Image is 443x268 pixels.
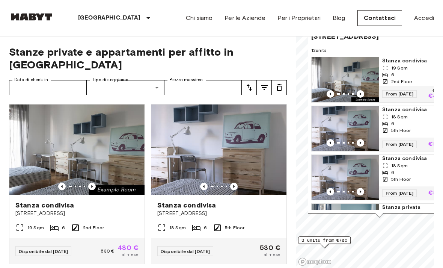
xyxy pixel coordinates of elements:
span: Stanza condivisa [15,201,74,210]
button: tune [257,80,272,95]
span: [STREET_ADDRESS] [15,210,139,217]
a: Mapbox logo [298,257,331,266]
span: Stanza condivisa [157,201,216,210]
p: [GEOGRAPHIC_DATA] [78,14,141,23]
span: 6 [391,120,394,127]
span: al mese [264,251,280,258]
span: 5th Floor [391,127,411,134]
img: Marketing picture of unit IT-14-029-003-04H [312,57,379,102]
span: 6 [391,71,394,78]
button: Previous image [327,139,334,147]
span: 480 € [118,244,139,251]
img: Marketing picture of unit IT-14-029-009-04H [312,155,379,200]
span: 6 [62,224,65,231]
div: Map marker [298,236,351,248]
img: Marketing picture of unit IT-14-029-001-01H [312,204,379,249]
button: Previous image [327,90,334,98]
span: From [DATE] [382,141,417,148]
a: Accedi [414,14,434,23]
span: From [DATE] [382,90,417,98]
span: 18 Sqm [169,224,186,231]
button: Previous image [327,188,334,195]
span: 2nd Floor [391,78,412,85]
label: Prezzo massimo [169,77,203,83]
a: Contattaci [357,10,402,26]
span: 530 € [260,244,280,251]
button: Previous image [58,183,66,190]
label: Data di check-in [14,77,48,83]
span: 5th Floor [391,176,411,183]
button: Previous image [88,183,96,190]
span: 6 [391,169,394,176]
img: Marketing picture of unit IT-14-029-009-05H [151,104,286,195]
a: Marketing picture of unit IT-14-029-009-05HPrevious imagePrevious imageStanza condivisa[STREET_AD... [151,104,287,264]
label: Tipo di soggiorno [92,77,128,83]
span: 18 Sqm [391,162,408,169]
span: 18 Sqm [391,114,408,120]
span: 6 [204,224,207,231]
span: Stanze private e appartamenti per affitto in [GEOGRAPHIC_DATA] [9,45,287,71]
span: From [DATE] [382,189,417,197]
span: 19 Sqm [27,224,44,231]
span: Disponibile dal [DATE] [161,248,210,254]
span: 19 Sqm [391,65,408,71]
button: Previous image [200,183,208,190]
img: Marketing picture of unit IT-14-029-003-04H [9,104,145,195]
a: Chi siamo [186,14,212,23]
span: 5th Floor [225,224,244,231]
a: Blog [333,14,345,23]
span: 530 € [101,248,115,254]
span: Disponibile dal [DATE] [19,248,68,254]
span: [STREET_ADDRESS] [311,32,379,41]
span: 3 units from €785 [301,237,347,244]
button: Previous image [357,139,364,147]
img: Marketing picture of unit IT-14-029-009-05H [312,106,379,151]
a: Marketing picture of unit IT-14-029-003-04HPrevious imagePrevious imageStanza condivisa[STREET_AD... [9,104,145,264]
button: Previous image [230,183,238,190]
input: Choose date [9,80,87,95]
button: Previous image [357,90,364,98]
a: Per i Proprietari [277,14,321,23]
button: tune [272,80,287,95]
button: tune [242,80,257,95]
span: [STREET_ADDRESS] [157,210,280,217]
span: 2nd Floor [83,224,104,231]
img: Habyt [9,13,54,21]
span: al mese [122,251,139,258]
button: Previous image [357,188,364,195]
a: Per le Aziende [225,14,265,23]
